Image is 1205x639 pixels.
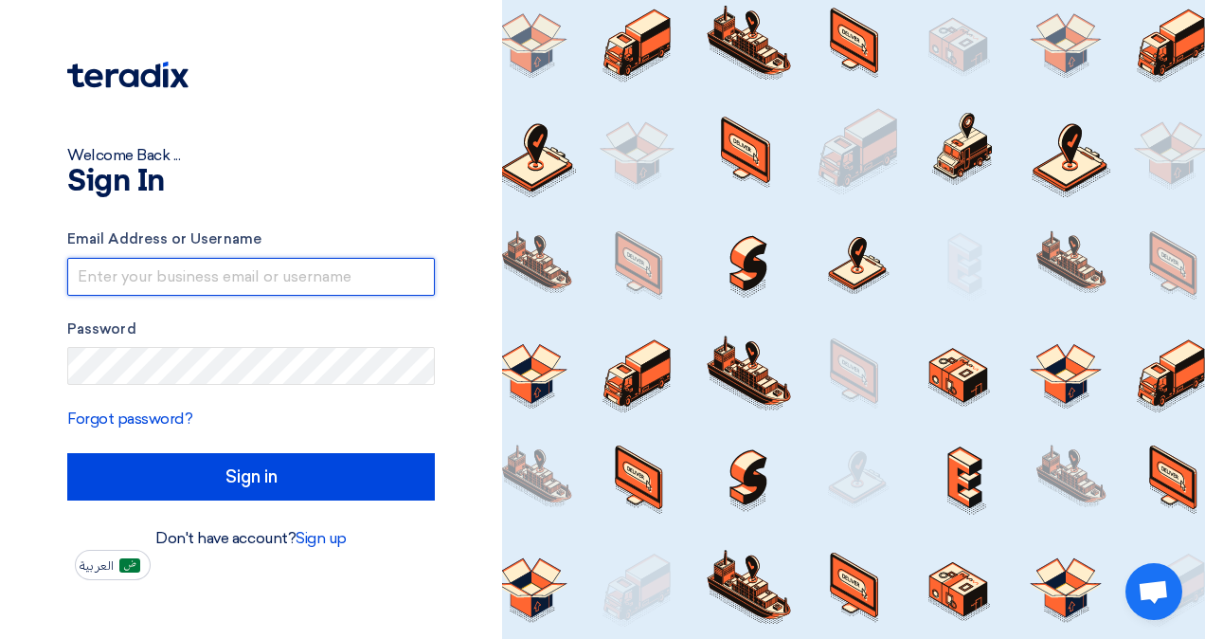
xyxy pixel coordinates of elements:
[67,453,435,501] input: Sign in
[67,228,435,250] label: Email Address or Username
[67,319,435,340] label: Password
[1125,563,1182,620] a: Open chat
[67,144,435,167] div: Welcome Back ...
[75,550,151,580] button: العربية
[119,558,140,573] img: ar-AR.png
[67,410,192,428] a: Forgot password?
[67,167,435,197] h1: Sign In
[67,62,189,88] img: Teradix logo
[67,258,435,296] input: Enter your business email or username
[296,529,347,547] a: Sign up
[67,527,435,550] div: Don't have account?
[80,559,114,573] span: العربية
